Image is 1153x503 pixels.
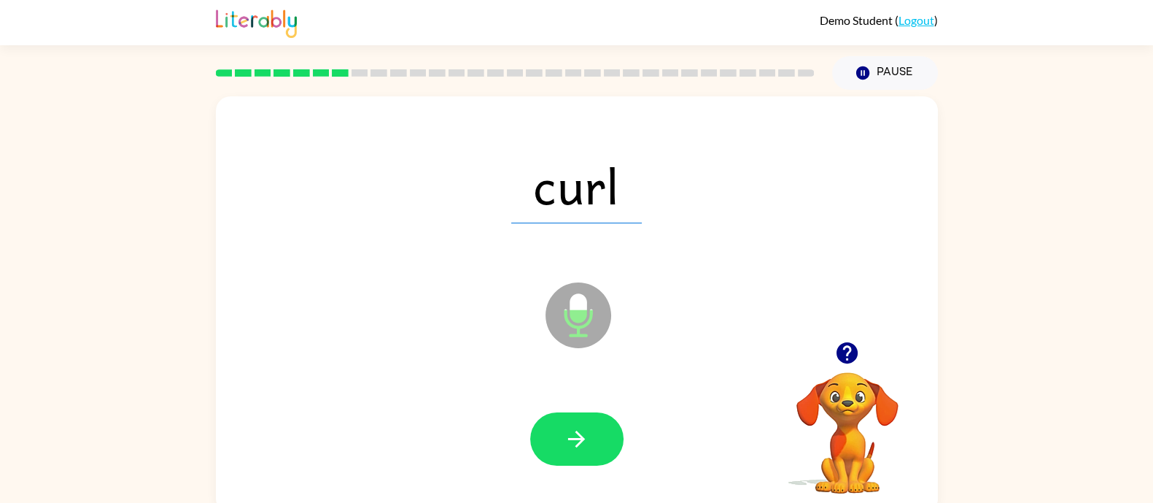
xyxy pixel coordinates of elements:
a: Logout [898,13,934,27]
video: Your browser must support playing .mp4 files to use Literably. Please try using another browser. [775,350,920,496]
span: Demo Student [820,13,895,27]
span: curl [511,147,642,223]
img: Literably [216,6,297,38]
div: ( ) [820,13,938,27]
button: Pause [832,56,938,90]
